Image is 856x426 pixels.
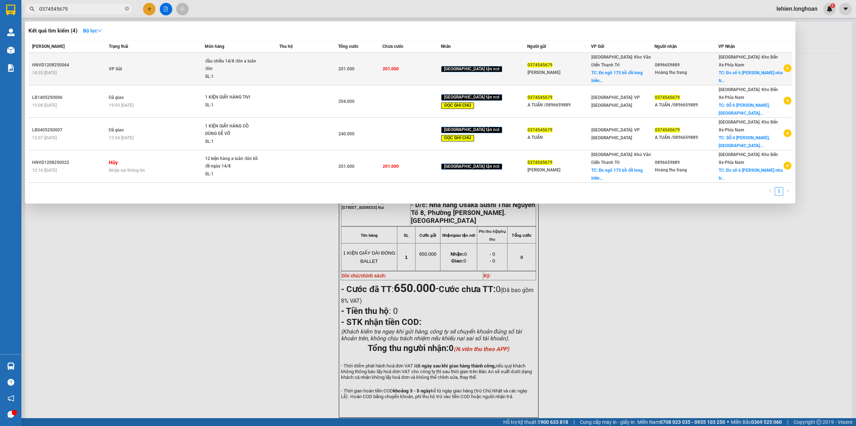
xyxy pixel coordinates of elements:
[655,127,680,132] span: 0374545679
[205,94,259,101] div: 1 KIỆN GIẤY HÀNG TIVI
[528,101,591,109] div: A TUẤN /0896659889
[654,44,677,49] span: Người nhận
[109,135,133,140] span: 13:34 [DATE]
[97,28,102,33] span: down
[784,162,791,170] span: plus-circle
[338,131,355,136] span: 240.000
[528,69,591,76] div: [PERSON_NAME]
[7,379,14,386] span: question-circle
[205,122,259,138] div: 1 KIỆN GIẤY HÀNG ĐỒ DÙNG DỄ VỠ
[441,44,451,49] span: Nhãn
[719,55,778,67] span: [GEOGRAPHIC_DATA]: Kho Bến Xe Phía Nam
[718,44,735,49] span: VP Nhận
[32,103,57,108] span: 15:08 [DATE]
[338,44,358,49] span: Tổng cước
[719,120,778,132] span: [GEOGRAPHIC_DATA]: Kho Bến Xe Phía Nam
[441,102,474,109] span: ĐỌC GHI CHÚ
[591,55,651,67] span: [GEOGRAPHIC_DATA]: Kho Văn Điển Thanh Trì
[655,69,718,76] div: Hoàng thu trang
[109,103,133,108] span: 19:03 [DATE]
[441,135,474,141] span: ĐỌC GHI CHÚ
[528,160,552,165] span: 0374545679
[39,5,123,13] input: Tìm tên, số ĐT hoặc mã đơn
[109,168,145,173] span: Nhập sai thông tin
[32,94,107,101] div: LB1405250006
[783,187,792,196] button: right
[784,129,791,137] span: plus-circle
[719,168,783,181] span: TC: Đc số 6 [PERSON_NAME] nha tr...
[30,6,35,11] span: search
[766,187,775,196] li: Previous Page
[527,44,546,49] span: Người gửi
[125,6,129,12] span: close-circle
[382,44,403,49] span: Chưa cước
[7,64,15,72] img: solution-icon
[655,95,680,100] span: 0374545679
[655,134,718,141] div: A TUẤN /0896659889
[7,46,15,54] img: warehouse-icon
[591,70,643,83] span: TC: Đc ngõ 175 bồ đề long biên...
[768,189,773,193] span: left
[32,44,65,49] span: [PERSON_NAME]
[125,6,129,11] span: close-circle
[766,187,775,196] button: left
[528,134,591,141] div: A TUẤN
[719,103,770,116] span: TC: SỐ 6 [PERSON_NAME], [GEOGRAPHIC_DATA]...
[383,66,399,71] span: 201.000
[109,66,122,71] span: VP Gửi
[775,187,783,195] a: 1
[528,62,552,67] span: 0374545679
[205,155,259,170] div: 12 kiện hàng a luân đón bồ đề ngày 14/8
[441,94,502,101] span: [GEOGRAPHIC_DATA] tận nơi
[528,166,591,174] div: [PERSON_NAME]
[783,187,792,196] li: Next Page
[784,97,791,105] span: plus-circle
[32,126,107,134] div: LB0405250007
[205,138,259,146] div: SL: 1
[655,159,718,166] div: 0896659889
[719,87,778,100] span: [GEOGRAPHIC_DATA]: Kho Bến Xe Phía Nam
[785,189,790,193] span: right
[591,95,640,108] span: [GEOGRAPHIC_DATA]: VP [GEOGRAPHIC_DATA]
[338,99,355,104] span: 204.000
[338,164,355,169] span: 201.000
[441,127,502,133] span: [GEOGRAPHIC_DATA] tận nơi
[784,64,791,72] span: plus-circle
[441,66,502,72] span: [GEOGRAPHIC_DATA] tận nơi
[205,57,259,73] div: đầu chiều 14/8 đón a luân đón
[29,27,77,35] h3: Kết quả tìm kiếm ( 4 )
[655,166,718,174] div: Hoàng thu trang
[32,168,57,173] span: 12:16 [DATE]
[591,44,604,49] span: VP Gửi
[719,135,770,148] span: TC: SỐ 6 [PERSON_NAME], [GEOGRAPHIC_DATA]...
[7,29,15,36] img: warehouse-icon
[205,101,259,109] div: SL: 1
[591,127,640,140] span: [GEOGRAPHIC_DATA]: VP [GEOGRAPHIC_DATA]
[205,73,259,81] div: SL: 1
[7,411,14,418] span: message
[528,95,552,100] span: 0374545679
[32,70,57,75] span: 18:35 [DATE]
[719,152,778,165] span: [GEOGRAPHIC_DATA]: Kho Bến Xe Phía Nam
[591,168,643,181] span: TC: Đc ngõ 175 bồ đề long biên...
[528,127,552,132] span: 0374545679
[591,152,651,165] span: [GEOGRAPHIC_DATA]: Kho Văn Điển Thanh Trì
[279,44,293,49] span: Thu hộ
[441,164,502,170] span: [GEOGRAPHIC_DATA] tận nơi
[83,28,102,34] strong: Bộ lọc
[77,25,108,36] button: Bộ lọcdown
[383,164,399,169] span: 201.000
[109,127,124,132] span: Đã giao
[109,160,118,165] strong: Hủy
[655,101,718,109] div: A TUẤN /0896659889
[6,5,15,15] img: logo-vxr
[205,170,259,178] div: SL: 1
[109,95,124,100] span: Đã giao
[655,61,718,69] div: 0896659889
[338,66,355,71] span: 201.000
[32,159,107,166] div: HNVD1208250022
[109,44,128,49] span: Trạng thái
[719,70,783,83] span: TC: Đc số 6 [PERSON_NAME] nha tr...
[205,44,224,49] span: Món hàng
